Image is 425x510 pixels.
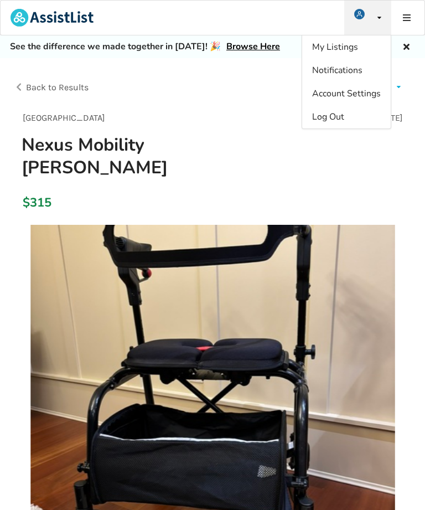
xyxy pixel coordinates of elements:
[26,82,89,92] span: Back to Results
[312,41,358,53] span: My Listings
[23,195,30,210] div: $315
[312,87,381,100] span: Account Settings
[312,111,344,123] span: Log Out
[13,133,286,179] h1: Nexus Mobility [PERSON_NAME]
[226,40,280,53] a: Browse Here
[354,9,365,19] img: user icon
[23,112,105,123] span: [GEOGRAPHIC_DATA]
[10,41,280,53] h5: See the difference we made together in [DATE]! 🎉
[11,9,94,27] img: assistlist-logo
[312,64,362,76] span: Notifications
